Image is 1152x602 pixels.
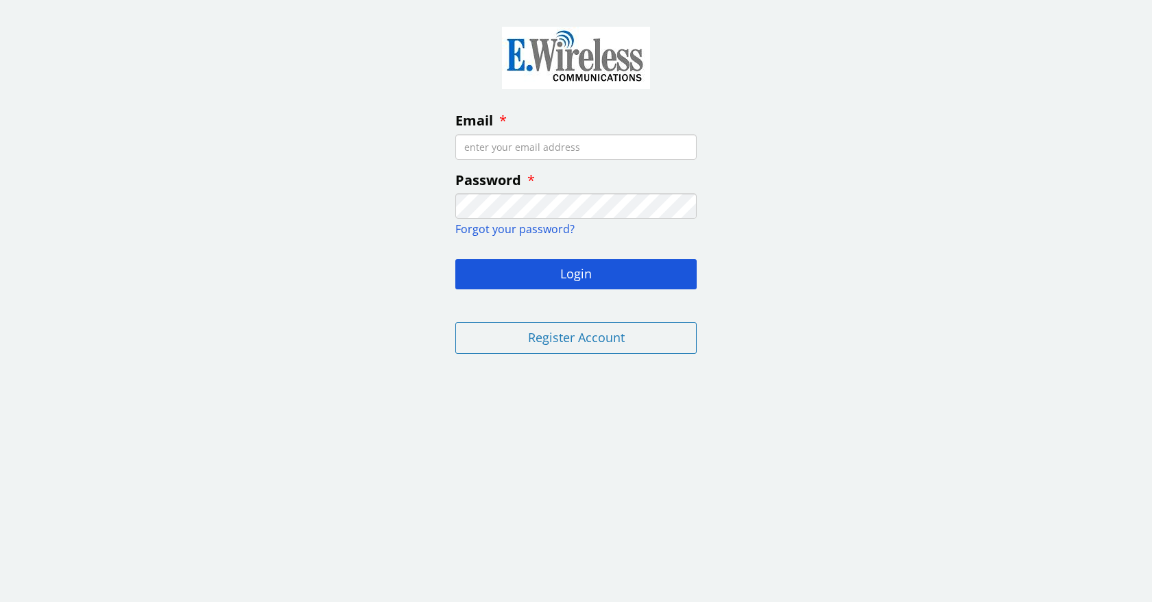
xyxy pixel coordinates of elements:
button: Register Account [455,322,697,354]
button: Login [455,259,697,289]
span: Email [455,111,493,130]
a: Forgot your password? [455,221,575,237]
input: enter your email address [455,134,697,160]
span: Password [455,171,521,189]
